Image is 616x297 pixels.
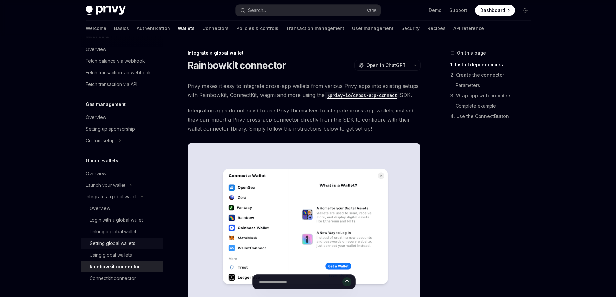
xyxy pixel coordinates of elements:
[137,21,170,36] a: Authentication
[86,125,135,133] div: Setting up sponsorship
[81,44,163,55] a: Overview
[86,57,145,65] div: Fetch balance via webhook
[81,249,163,261] a: Using global wallets
[450,111,536,122] a: 4. Use the ConnectButton
[202,21,229,36] a: Connectors
[86,101,126,108] h5: Gas management
[188,81,421,100] span: Privy makes it easy to integrate cross-app wallets from various Privy apps into existing setups w...
[90,274,136,282] div: Connectkit connector
[450,70,536,80] a: 2. Create the connector
[86,6,126,15] img: dark logo
[236,21,278,36] a: Policies & controls
[366,62,406,69] span: Open in ChatGPT
[178,21,195,36] a: Wallets
[456,101,536,111] a: Complete example
[81,111,163,123] a: Overview
[86,137,115,144] div: Custom setup
[449,7,467,14] a: Support
[90,228,136,236] div: Linking a global wallet
[86,170,106,177] div: Overview
[188,50,421,56] div: Integrate a global wallet
[325,92,400,99] code: @privy-io/cross-app-connect
[248,6,266,14] div: Search...
[81,168,163,179] a: Overview
[81,79,163,90] a: Fetch transaction via API
[86,157,118,164] h5: Global wallets
[352,21,394,36] a: User management
[90,251,132,259] div: Using global wallets
[429,7,442,14] a: Demo
[114,21,129,36] a: Basics
[86,21,106,36] a: Welcome
[286,21,344,36] a: Transaction management
[81,67,163,79] a: Fetch transaction via webhook
[456,80,536,90] a: Parameters
[236,5,381,16] button: Search...CtrlK
[86,80,137,88] div: Fetch transaction via API
[90,263,140,270] div: Rainbowkit connector
[81,203,163,214] a: Overview
[520,5,531,16] button: Toggle dark mode
[475,5,515,16] a: Dashboard
[86,113,106,121] div: Overview
[90,216,143,224] div: Login with a global wallet
[81,261,163,272] a: Rainbowkit connector
[86,193,137,201] div: Integrate a global wallet
[480,7,505,14] span: Dashboard
[342,277,351,286] button: Send message
[354,60,410,71] button: Open in ChatGPT
[325,92,400,98] a: @privy-io/cross-app-connect
[86,181,125,189] div: Launch your wallet
[427,21,446,36] a: Recipes
[81,238,163,249] a: Getting global wallets
[81,123,163,135] a: Setting up sponsorship
[450,59,536,70] a: 1. Install dependencies
[188,59,286,71] h1: Rainbowkit connector
[453,21,484,36] a: API reference
[81,214,163,226] a: Login with a global wallet
[81,226,163,238] a: Linking a global wallet
[90,239,135,247] div: Getting global wallets
[81,55,163,67] a: Fetch balance via webhook
[188,106,421,133] span: Integrating apps do not need to use Privy themselves to integrate cross-app wallets; instead, the...
[81,272,163,284] a: Connectkit connector
[90,205,110,212] div: Overview
[86,46,106,53] div: Overview
[367,8,377,13] span: Ctrl K
[457,49,486,57] span: On this page
[401,21,420,36] a: Security
[86,69,151,77] div: Fetch transaction via webhook
[450,90,536,101] a: 3. Wrap app with providers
